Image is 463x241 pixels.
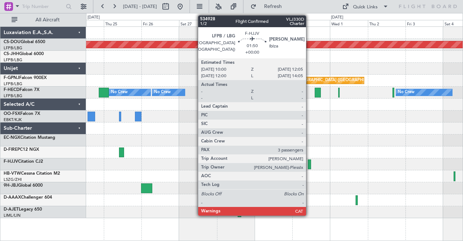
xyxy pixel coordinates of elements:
input: Trip Number [22,1,64,12]
button: Refresh [247,1,290,12]
a: D-AAAXChallenger 604 [4,195,52,200]
a: OO-FSXFalcon 7X [4,112,40,116]
div: Sat 27 [179,20,217,26]
div: Planned Maint [GEOGRAPHIC_DATA] ([GEOGRAPHIC_DATA]) [267,75,381,86]
span: CS-DOU [4,40,21,44]
a: F-HJJVCitation CJ2 [4,159,43,164]
a: LIML/LIN [4,213,21,218]
div: [DATE] [88,14,100,21]
span: [DATE] - [DATE] [123,3,157,10]
div: Mon 29 [255,20,292,26]
a: D-FIREPC12 NGX [4,147,39,152]
div: No Crew [398,87,415,98]
div: Wed 1 [330,20,368,26]
span: HB-VTW [4,171,21,176]
a: F-GPNJFalcon 900EX [4,76,47,80]
a: F-HECDFalcon 7X [4,88,39,92]
div: Fri 26 [141,20,179,26]
span: D-AAAX [4,195,21,200]
a: EBKT/KJK [4,117,22,122]
span: F-HECD [4,88,20,92]
div: No Crew [154,87,171,98]
span: Refresh [258,4,288,9]
a: LFPB/LBG [4,45,22,51]
a: LSZG/ZHI [4,177,22,182]
span: F-GPNJ [4,76,19,80]
span: EC-NGX [4,136,20,140]
button: Quick Links [339,1,392,12]
a: LFPB/LBG [4,93,22,99]
div: [DATE] [331,14,343,21]
span: 9H-JBJ [4,183,18,188]
span: F-HJJV [4,159,18,164]
span: D-FIRE [4,147,17,152]
a: CS-DOUGlobal 6500 [4,40,45,44]
div: Thu 25 [104,20,141,26]
div: Fri 3 [405,20,443,26]
div: No Crew [111,87,128,98]
a: 9H-JBJGlobal 6000 [4,183,43,188]
a: CS-JHHGlobal 6000 [4,52,44,56]
span: All Aircraft [19,17,76,22]
span: CS-JHH [4,52,19,56]
a: LFPB/LBG [4,57,22,63]
span: D-AJET [4,207,19,212]
span: OO-FSX [4,112,20,116]
div: Tue 30 [292,20,330,26]
a: HB-VTWCessna Citation M2 [4,171,60,176]
div: Sun 28 [217,20,255,26]
div: Quick Links [353,4,378,11]
div: Thu 2 [368,20,405,26]
a: D-AJETLegacy 650 [4,207,42,212]
a: EC-NGXCitation Mustang [4,136,55,140]
button: All Aircraft [8,14,78,26]
a: LFPB/LBG [4,81,22,87]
